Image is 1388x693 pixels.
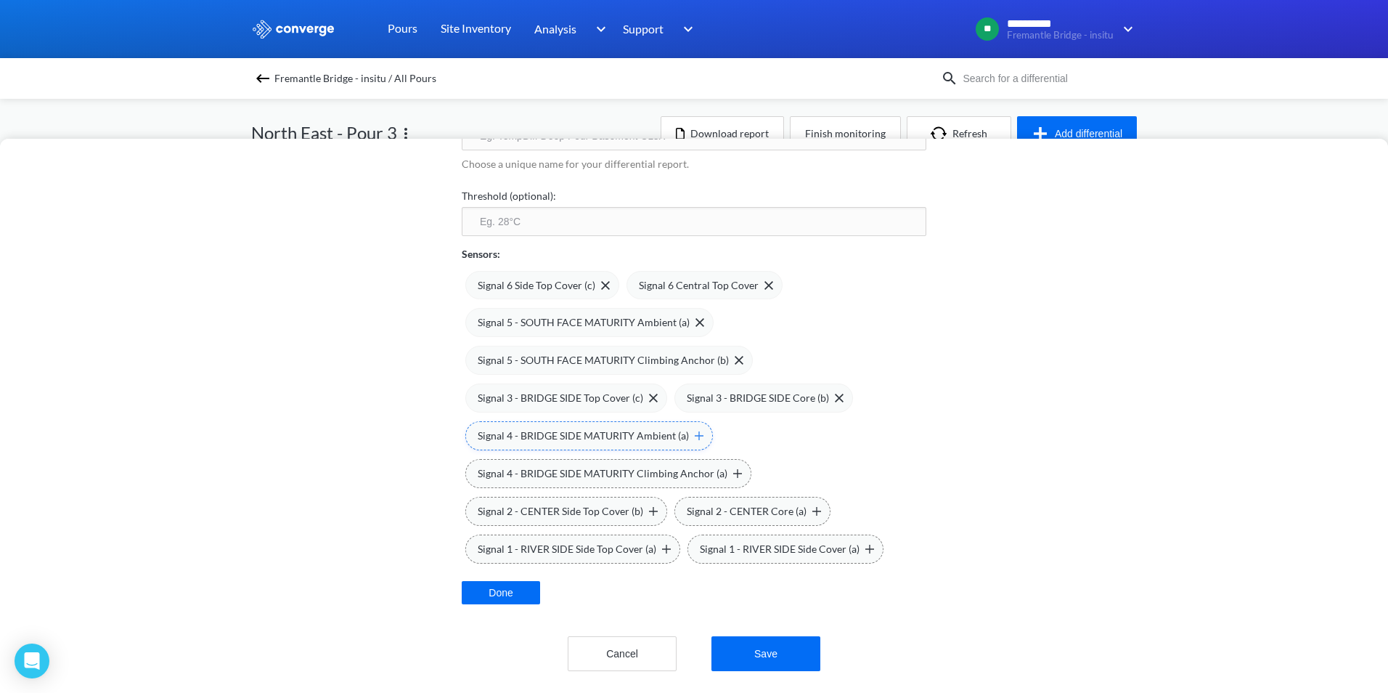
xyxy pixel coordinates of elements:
img: close-icon.svg [835,394,844,402]
span: Signal 5 - SOUTH FACE MATURITY Ambient (a) [478,315,690,331]
img: hover-plus-icon.svg [695,431,703,440]
img: logo_ewhite.svg [251,20,335,38]
span: Signal 5 - SOUTH FACE MATURITY Climbing Anchor (b) [478,352,729,368]
span: Analysis [534,20,576,38]
img: downArrow.svg [1114,20,1137,38]
img: plus.svg [733,469,742,478]
span: Signal 3 - BRIDGE SIDE Core (b) [687,390,829,406]
img: downArrow.svg [587,20,610,38]
input: Eg. 28°C [462,207,926,236]
span: Signal 1 - RIVER SIDE Side Top Cover (a) [478,541,656,557]
p: Sensors: [462,246,500,262]
button: Save [711,636,820,671]
img: plus.svg [812,507,821,516]
span: Signal 6 Side Top Cover (c) [478,277,595,293]
div: Open Intercom Messenger [15,644,49,678]
img: close-icon.svg [649,394,658,402]
span: Signal 6 Central Top Cover [639,277,759,293]
span: Signal 4 - BRIDGE SIDE MATURITY Ambient (a) [478,428,689,444]
span: Signal 1 - RIVER SIDE Side Cover (a) [700,541,860,557]
span: Support [623,20,664,38]
img: close-icon.svg [735,356,743,365]
span: Signal 2 - CENTER Core (a) [687,503,807,519]
button: Done [462,581,540,604]
img: icon-search.svg [941,70,958,87]
span: Fremantle Bridge - insitu [1007,30,1114,41]
span: Signal 3 - BRIDGE SIDE Top Cover (c) [478,390,643,406]
img: plus.svg [649,507,658,516]
span: Signal 2 - CENTER Side Top Cover (b) [478,503,643,519]
img: plus.svg [865,545,874,554]
img: close-icon.svg [764,281,773,290]
input: Search for a differential [958,70,1134,86]
p: Choose a unique name for your differential report. [462,156,926,172]
img: plus.svg [662,545,671,554]
img: backspace.svg [254,70,272,87]
span: Fremantle Bridge - insitu / All Pours [274,68,436,89]
img: downArrow.svg [674,20,697,38]
img: close-icon.svg [695,318,704,327]
img: close-icon.svg [601,281,610,290]
label: Threshold (optional): [462,188,926,204]
span: Signal 4 - BRIDGE SIDE MATURITY Climbing Anchor (a) [478,466,727,482]
button: Cancel [568,636,677,671]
